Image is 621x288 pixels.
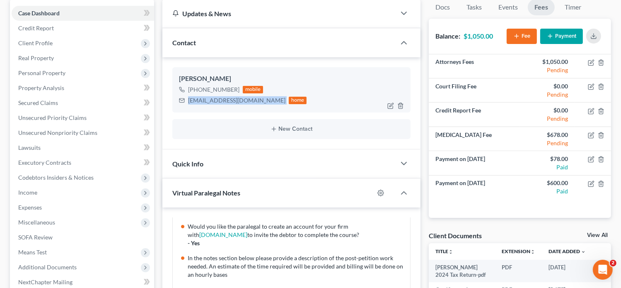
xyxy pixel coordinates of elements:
td: [DATE] [542,260,592,283]
span: Client Profile [18,39,53,46]
span: Case Dashboard [18,10,60,17]
span: Real Property [18,54,54,61]
a: Executory Contracts [12,155,154,170]
div: Updates & News [172,9,386,18]
td: PDF [495,260,542,283]
a: Unsecured Nonpriority Claims [12,125,154,140]
div: Would you like the paralegal to create an account for your firm with to invite the debtor to comp... [188,222,406,239]
td: Payment on [DATE] [429,175,520,199]
a: Credit Report [12,21,154,36]
div: home [289,97,307,104]
td: Payment on [DATE] [429,151,520,175]
td: [PERSON_NAME] 2024 Tax Return-pdf [429,260,495,283]
div: Pending [527,115,568,123]
td: Court Filing Fee [429,78,520,103]
span: Secured Claims [18,99,58,106]
td: [MEDICAL_DATA] Fee [429,127,520,151]
span: Quick Info [172,160,203,168]
div: Paid [527,187,568,195]
a: SOFA Review [12,230,154,245]
span: 2 [610,260,616,266]
span: Unsecured Priority Claims [18,114,87,121]
span: Additional Documents [18,264,77,271]
td: Credit Report Fee [429,103,520,127]
div: In the notes section below please provide a description of the post-petition work needed. An esti... [188,254,406,279]
div: [EMAIL_ADDRESS][DOMAIN_NAME] [188,96,285,105]
span: Credit Report [18,24,54,32]
i: expand_more [581,249,586,254]
span: Miscellaneous [18,219,55,226]
div: $678.00 [527,131,568,139]
i: unfold_more [448,249,453,254]
div: $0.00 [527,82,568,90]
div: Pending [527,66,568,74]
div: Client Documents [429,231,482,240]
span: Unsecured Nonpriority Claims [18,129,97,136]
div: [PHONE_NUMBER] [188,85,239,94]
button: New Contact [179,126,404,132]
iframe: Intercom live chat [593,260,613,280]
span: Personal Property [18,69,65,76]
div: [PERSON_NAME] [179,74,404,84]
div: Pending [527,139,568,147]
div: - Yes [188,239,406,247]
a: Date Added expand_more [549,248,586,254]
i: unfold_more [530,249,535,254]
span: Executory Contracts [18,159,71,166]
span: Lawsuits [18,144,41,151]
span: Property Analysis [18,84,64,91]
a: Titleunfold_more [435,248,453,254]
div: Pending [527,90,568,99]
a: Unsecured Priority Claims [12,110,154,125]
a: Extensionunfold_more [502,248,535,254]
div: $78.00 [527,155,568,163]
a: Lawsuits [12,140,154,155]
a: Secured Claims [12,95,154,110]
td: Attorneys Fees [429,54,520,78]
span: Income [18,189,37,196]
strong: $1,050.00 [464,32,493,40]
span: Virtual Paralegal Notes [172,189,240,197]
span: Contact [172,39,196,46]
button: Payment [540,29,583,44]
strong: Balance: [435,32,460,40]
button: Fee [507,29,537,44]
a: Case Dashboard [12,6,154,21]
span: Expenses [18,204,42,211]
a: View All [587,232,608,238]
span: Means Test [18,249,47,256]
div: Paid [527,163,568,171]
a: [DOMAIN_NAME] [199,231,247,238]
span: Codebtors Insiders & Notices [18,174,94,181]
div: mobile [243,86,263,93]
span: NextChapter Mailing [18,278,72,286]
div: $1,050.00 [527,58,568,66]
span: SOFA Review [18,234,53,241]
a: Property Analysis [12,81,154,95]
div: $0.00 [527,106,568,115]
div: $600.00 [527,179,568,187]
